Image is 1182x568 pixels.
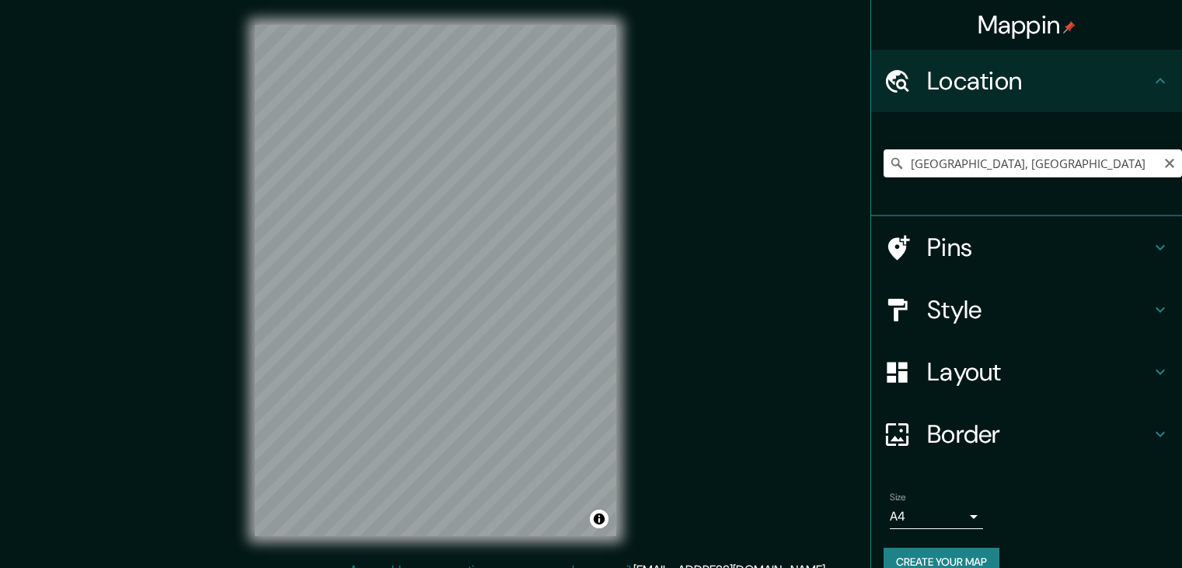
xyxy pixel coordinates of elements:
[255,25,616,536] canvas: Map
[927,232,1151,263] h4: Pins
[1044,507,1165,551] iframe: Help widget launcher
[871,279,1182,341] div: Style
[590,510,608,528] button: Toggle attribution
[871,341,1182,403] div: Layout
[927,419,1151,450] h4: Border
[871,216,1182,279] div: Pins
[890,504,983,529] div: A4
[884,149,1182,177] input: Pick your city or area
[927,294,1151,325] h4: Style
[978,9,1076,40] h4: Mappin
[927,356,1151,387] h4: Layout
[927,65,1151,96] h4: Location
[871,50,1182,112] div: Location
[1163,155,1176,170] button: Clear
[871,403,1182,465] div: Border
[890,491,906,504] label: Size
[1063,21,1076,33] img: pin-icon.png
